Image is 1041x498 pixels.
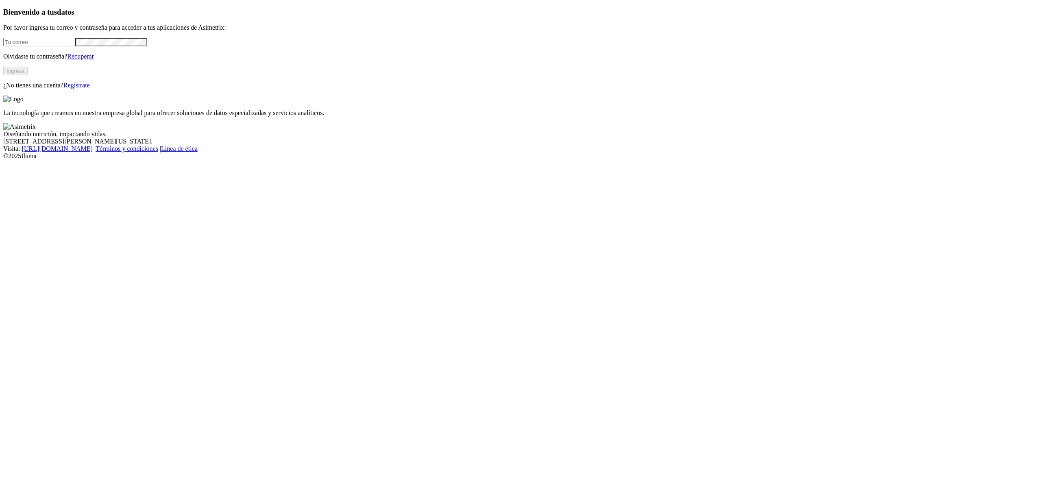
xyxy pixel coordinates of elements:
[3,8,1038,17] h3: Bienvenido a tus
[3,138,1038,145] div: [STREET_ADDRESS][PERSON_NAME][US_STATE].
[3,145,1038,152] div: Visita : | |
[3,38,75,46] input: Tu correo
[3,130,1038,138] div: Diseñando nutrición, impactando vidas.
[3,109,1038,117] p: La tecnología que creamos en nuestra empresa global para ofrecer soluciones de datos especializad...
[3,53,1038,60] p: Olvidaste tu contraseña?
[3,24,1038,31] p: Por favor ingresa tu correo y contraseña para acceder a tus aplicaciones de Asimetrix:
[67,53,94,60] a: Recuperar
[22,145,93,152] a: [URL][DOMAIN_NAME]
[3,67,28,75] button: Ingresa
[3,123,36,130] img: Asimetrix
[161,145,198,152] a: Línea de ética
[3,96,24,103] img: Logo
[57,8,74,16] span: datos
[63,82,90,89] a: Regístrate
[3,82,1038,89] p: ¿No tienes una cuenta?
[96,145,158,152] a: Términos y condiciones
[3,152,1038,160] div: © 2025 Iluma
